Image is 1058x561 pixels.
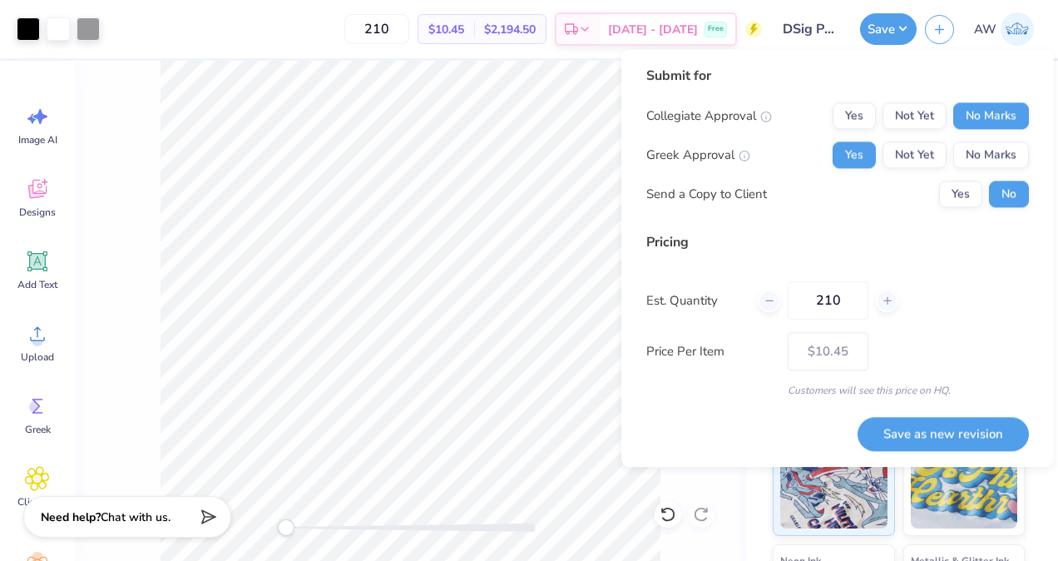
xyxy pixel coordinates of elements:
[646,232,1029,252] div: Pricing
[19,206,56,219] span: Designs
[484,21,536,38] span: $2,194.50
[646,291,745,310] label: Est. Quantity
[646,146,750,165] div: Greek Approval
[780,445,887,529] img: Standard
[25,423,51,436] span: Greek
[858,417,1029,451] button: Save as new revision
[608,21,698,38] span: [DATE] - [DATE]
[646,342,775,361] label: Price Per Item
[953,141,1029,168] button: No Marks
[989,181,1029,207] button: No
[646,185,767,204] div: Send a Copy to Client
[770,12,852,46] input: Untitled Design
[708,23,724,35] span: Free
[17,278,57,291] span: Add Text
[646,107,772,126] div: Collegiate Approval
[646,383,1029,398] div: Customers will see this price on HQ.
[882,102,947,129] button: Not Yet
[10,495,65,522] span: Clipart & logos
[21,350,54,364] span: Upload
[974,20,996,39] span: AW
[860,13,917,45] button: Save
[344,14,409,44] input: – –
[41,509,101,525] strong: Need help?
[833,141,876,168] button: Yes
[939,181,982,207] button: Yes
[882,141,947,168] button: Not Yet
[646,66,1029,86] div: Submit for
[428,21,464,38] span: $10.45
[278,519,294,536] div: Accessibility label
[101,509,171,525] span: Chat with us.
[911,445,1018,529] img: Puff Ink
[1001,12,1034,46] img: Allison Wicks
[833,102,876,129] button: Yes
[967,12,1041,46] a: AW
[18,133,57,146] span: Image AI
[788,281,868,320] input: – –
[953,102,1029,129] button: No Marks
